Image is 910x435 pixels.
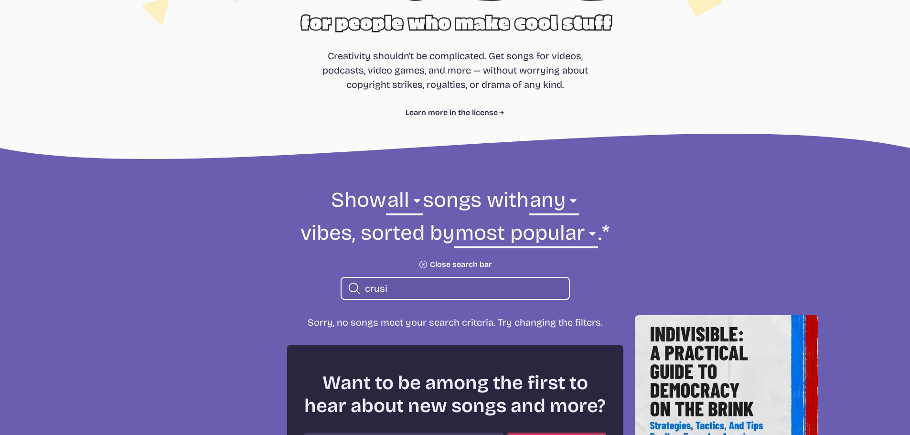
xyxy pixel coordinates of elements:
a: Learn more in the license [406,107,504,118]
button: Close search bar [418,260,492,269]
p: Sorry, no songs meet your search criteria. Try changing the filters. [302,315,608,329]
form: Show songs with vibes, sorted by . [195,186,715,300]
h2: Want to be among the first to hear about new songs and more? [304,371,606,417]
input: search [365,282,561,295]
select: vibe [529,186,579,219]
p: Creativity shouldn't be complicated. Get songs for videos, podcasts, video games, and more — with... [318,49,593,92]
select: genre [386,186,422,219]
select: sorting [454,219,598,252]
